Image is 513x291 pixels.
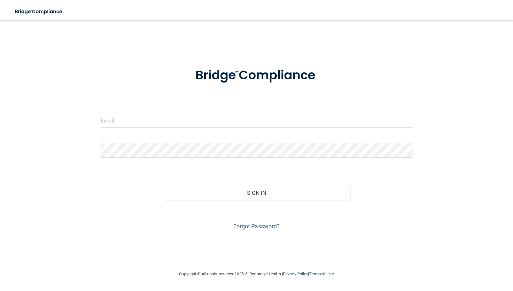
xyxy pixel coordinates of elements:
a: Terms of Use [309,271,334,276]
button: Sign In [163,186,350,200]
img: bridge_compliance_login_screen.278c3ca4.svg [10,5,68,18]
input: Email [101,113,413,128]
a: Forgot Password? [233,223,280,230]
a: Privacy Policy [283,271,308,276]
div: Copyright © All rights reserved 2025 @ Rectangle Health | | [140,264,373,284]
img: bridge_compliance_login_screen.278c3ca4.svg [182,59,331,92]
